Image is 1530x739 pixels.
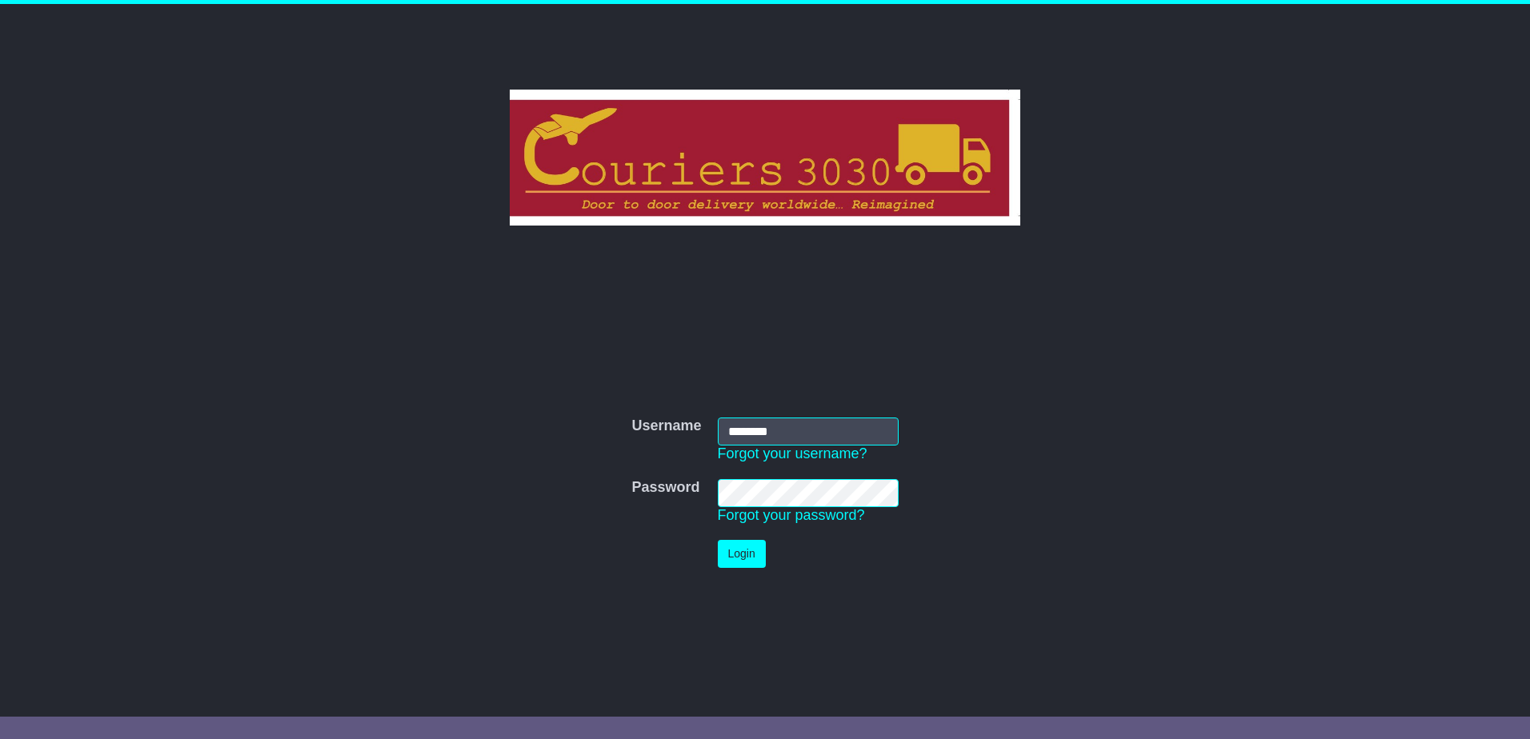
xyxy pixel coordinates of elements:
img: Couriers 3030 [510,90,1021,226]
label: Username [631,417,701,435]
label: Password [631,479,699,497]
button: Login [718,540,766,568]
a: Forgot your username? [718,445,867,461]
a: Forgot your password? [718,507,865,523]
